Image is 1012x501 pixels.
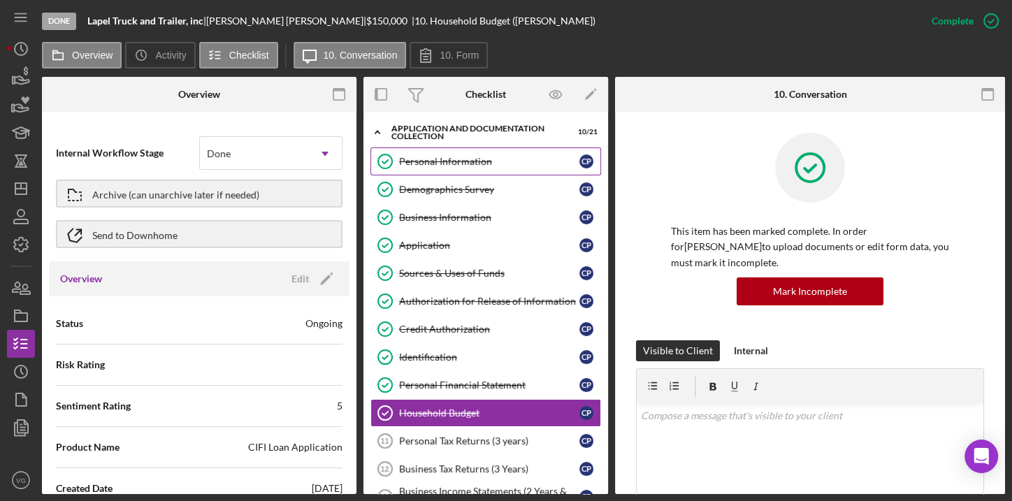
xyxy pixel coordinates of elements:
div: C P [579,434,593,448]
div: [PERSON_NAME] [PERSON_NAME] | [206,15,366,27]
div: C P [579,350,593,364]
div: Checklist [465,89,506,100]
button: 10. Form [410,42,488,68]
div: [DATE] [312,481,342,495]
a: Personal Financial StatementCP [370,371,601,399]
b: Lapel Truck and Trailer, inc [87,15,203,27]
div: Mark Incomplete [773,277,847,305]
button: Internal [727,340,775,361]
div: Personal Information [399,156,579,167]
label: 10. Conversation [324,50,398,61]
div: Done [42,13,76,30]
div: Household Budget [399,407,579,419]
label: Overview [72,50,113,61]
text: VG [16,477,26,484]
button: 10. Conversation [294,42,407,68]
div: | 10. Household Budget ([PERSON_NAME]) [412,15,595,27]
a: Business InformationCP [370,203,601,231]
div: Business Information [399,212,579,223]
a: ApplicationCP [370,231,601,259]
a: Credit AuthorizationCP [370,315,601,343]
div: Sources & Uses of Funds [399,268,579,279]
div: Done [207,148,231,159]
tspan: 12 [380,465,389,473]
button: Overview [42,42,122,68]
div: C P [579,406,593,420]
div: Identification [399,351,579,363]
div: Credit Authorization [399,324,579,335]
div: C P [579,154,593,168]
div: C P [579,210,593,224]
button: Visible to Client [636,340,720,361]
span: Risk Rating [56,358,105,372]
div: Open Intercom Messenger [964,440,998,473]
div: CIFI Loan Application [248,440,342,454]
p: This item has been marked complete. In order for [PERSON_NAME] to upload documents or edit form d... [671,224,949,270]
a: IdentificationCP [370,343,601,371]
a: Personal InformationCP [370,147,601,175]
tspan: 11 [380,437,389,445]
button: VG [7,466,35,494]
div: Overview [178,89,220,100]
h3: Overview [60,272,102,286]
span: Internal Workflow Stage [56,146,199,160]
div: Demographics Survey [399,184,579,195]
span: Created Date [56,481,113,495]
button: Activity [125,42,195,68]
div: 10 / 21 [572,128,598,136]
div: Visible to Client [643,340,713,361]
div: Application [399,240,579,251]
div: Application and Documentation Collection [391,124,563,140]
div: Personal Tax Returns (3 years) [399,435,579,446]
button: Archive (can unarchive later if needed) [56,180,342,208]
a: Sources & Uses of FundsCP [370,259,601,287]
div: Send to Downhome [92,222,178,247]
button: Mark Incomplete [737,277,883,305]
div: Authorization for Release of Information [399,296,579,307]
button: Checklist [199,42,278,68]
a: 11Personal Tax Returns (3 years)CP [370,427,601,455]
a: Authorization for Release of InformationCP [370,287,601,315]
div: 10. Conversation [774,89,847,100]
div: $150,000 [366,15,412,27]
div: Ongoing [305,317,342,331]
button: Edit [283,268,338,289]
a: Demographics SurveyCP [370,175,601,203]
div: C P [579,182,593,196]
div: C P [579,322,593,336]
a: Household BudgetCP [370,399,601,427]
div: Personal Financial Statement [399,379,579,391]
div: Edit [291,268,309,289]
div: Internal [734,340,768,361]
div: C P [579,294,593,308]
button: Complete [918,7,1005,35]
span: Product Name [56,440,120,454]
div: C P [579,462,593,476]
label: 10. Form [440,50,479,61]
div: Archive (can unarchive later if needed) [92,181,259,206]
div: C P [579,238,593,252]
button: Send to Downhome [56,220,342,248]
tspan: 13 [380,493,389,501]
label: Checklist [229,50,269,61]
div: C P [579,266,593,280]
span: Status [56,317,83,331]
div: | [87,15,206,27]
div: 5 [337,399,342,413]
div: C P [579,378,593,392]
span: Sentiment Rating [56,399,131,413]
div: Complete [932,7,974,35]
a: 12Business Tax Returns (3 Years)CP [370,455,601,483]
div: Business Tax Returns (3 Years) [399,463,579,474]
label: Activity [155,50,186,61]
